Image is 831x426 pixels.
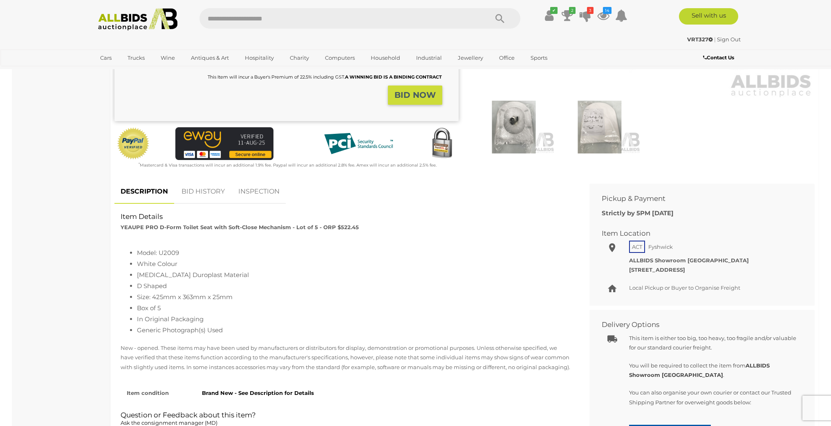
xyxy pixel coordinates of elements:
li: Size: 425mm x 363mm x 25mm [137,291,571,302]
img: Allbids.com.au [94,8,182,31]
span: Ask the consignment manager (MD) [121,419,217,426]
b: Contact Us [703,54,734,61]
a: Industrial [411,51,447,65]
i: 2 [569,7,576,14]
a: Computers [320,51,360,65]
small: Mastercard & Visa transactions will incur an additional 1.9% fee. Paypal will incur an additional... [139,162,437,168]
b: A WINNING BID IS A BINDING CONTRACT [345,74,442,80]
p: New - opened. These items may have been used by manufacturers or distributors for display, demons... [121,343,571,372]
li: [MEDICAL_DATA] Duroplast Material [137,269,571,280]
a: Household [365,51,405,65]
li: D Shaped [137,280,571,291]
a: Wine [155,51,180,65]
button: BID NOW [388,86,442,105]
a: 14 [597,8,609,23]
img: Secured by Rapid SSL [426,127,458,160]
a: INSPECTION [232,180,286,204]
img: PCI DSS compliant [318,127,399,160]
p: This item is either too big, too heavy, too fragile and/or valuable for our standard courier frei... [629,334,796,353]
strong: ALLBIDS Showroom [GEOGRAPHIC_DATA] [629,257,749,264]
h2: Pickup & Payment [602,195,790,203]
span: ACT [629,241,645,253]
strong: YEAUPE PRO D-Form Toilet Seat with Soft-Close Mechanism - Lot of 5 - ORP $522.45 [121,224,359,230]
a: Sports [525,51,553,65]
strong: [STREET_ADDRESS] [629,266,685,273]
strong: VRT327 [687,36,713,43]
h2: Delivery Options [602,321,790,329]
img: Official PayPal Seal [116,127,150,160]
a: 3 [579,8,591,23]
a: Trucks [122,51,150,65]
button: Search [479,8,520,29]
a: Antiques & Art [186,51,234,65]
a: Charity [284,51,314,65]
li: In Original Packaging [137,313,571,325]
a: ✔ [543,8,555,23]
i: ✔ [550,7,558,14]
li: Box of 5 [137,302,571,313]
a: Office [494,51,520,65]
span: | [714,36,716,43]
li: White Colour [137,258,571,269]
a: [GEOGRAPHIC_DATA] [95,65,164,78]
strong: BID NOW [394,90,436,100]
a: Sign Out [717,36,741,43]
a: Sell with us [679,8,738,25]
b: ALLBIDS Showroom [GEOGRAPHIC_DATA] [629,362,770,378]
a: 2 [561,8,573,23]
strong: Item condition [127,390,169,396]
i: 3 [587,7,594,14]
a: BID HISTORY [175,180,231,204]
a: VRT327 [687,36,714,43]
a: Cars [95,51,117,65]
img: YEAUPE PRO D-Form Toilet Seat with Soft-Close Mechanism - Lot of 5 - ORP $522.45 [559,101,641,153]
a: Jewellery [452,51,488,65]
b: Strictly by 5PM [DATE] [602,209,674,217]
h2: Item Location [602,230,790,237]
a: Contact Us [703,53,736,62]
li: Model: U2009 [137,247,571,258]
img: eWAY Payment Gateway [175,127,273,160]
small: This Item will incur a Buyer's Premium of 22.5% including GST. [208,74,442,80]
p: You will be required to collect the item from . [629,361,796,380]
i: 14 [603,7,611,14]
span: Fyshwick [646,241,675,252]
h2: Item Details [121,213,571,221]
img: YEAUPE PRO D-Form Toilet Seat with Soft-Close Mechanism - Lot of 5 - ORP $522.45 [473,101,555,153]
a: Hospitality [240,51,279,65]
a: DESCRIPTION [114,180,174,204]
span: Local Pickup or Buyer to Organise Freight [629,284,740,291]
li: Generic Photograph(s) Used [137,325,571,336]
p: You can also organise your own courier or contact our Trusted Shipping Partner for overweight goo... [629,388,796,407]
strong: Brand New - See Description for Details [202,390,314,396]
